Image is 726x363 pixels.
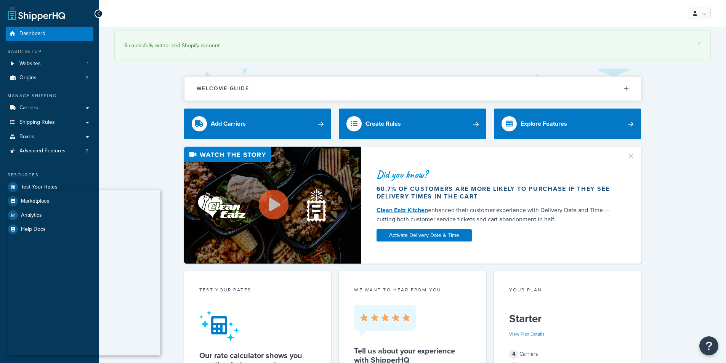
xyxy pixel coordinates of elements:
div: Create Rules [365,118,401,129]
a: × [698,40,701,46]
img: Video thumbnail [184,147,361,264]
div: Test your rates [199,286,316,295]
a: Add Carriers [184,109,332,139]
a: Clean Eatz Kitchen [377,206,428,214]
div: Did you know? [377,169,617,180]
div: Successfully authorized Shopify account [124,40,701,51]
span: Advanced Features [19,148,66,154]
button: Open Resource Center [699,336,718,355]
div: Manage Shipping [6,93,93,99]
li: Advanced Features [6,144,93,158]
div: enhanced their customer experience with Delivery Date and Time — cutting both customer service ti... [377,206,617,224]
span: Origins [19,75,37,81]
a: Test Your Rates [6,180,93,194]
h5: Starter [509,313,626,325]
a: View Plan Details [509,331,545,337]
li: Origins [6,71,93,85]
div: Carriers [509,349,626,360]
a: Analytics [6,208,93,222]
a: Websites1 [6,57,93,71]
span: 4 [509,350,518,359]
a: Create Rules [339,109,486,139]
span: Websites [19,61,41,67]
div: 60.7% of customers are more likely to purchase if they see delivery times in the cart [377,185,617,200]
a: Activate Delivery Date & Time [377,229,472,241]
a: Boxes [6,130,93,144]
div: Resources [6,172,93,178]
a: Shipping Rules [6,115,93,130]
p: we want to hear from you [354,286,471,293]
span: 2 [86,148,88,154]
span: Dashboard [19,30,45,37]
span: Boxes [19,134,34,140]
span: Carriers [19,105,38,111]
div: Basic Setup [6,48,93,55]
div: Your Plan [509,286,626,295]
a: Carriers [6,101,93,115]
a: Dashboard [6,27,93,41]
span: Shipping Rules [19,119,55,126]
h2: Welcome Guide [197,86,249,91]
a: Advanced Features2 [6,144,93,158]
div: Add Carriers [211,118,246,129]
a: Marketplace [6,194,93,208]
span: 2 [86,75,88,81]
div: Explore Features [521,118,567,129]
span: 1 [87,61,88,67]
button: Welcome Guide [184,77,641,101]
span: Test Your Rates [21,184,58,190]
a: Origins2 [6,71,93,85]
a: Explore Features [494,109,641,139]
li: Websites [6,57,93,71]
a: Help Docs [6,222,93,236]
